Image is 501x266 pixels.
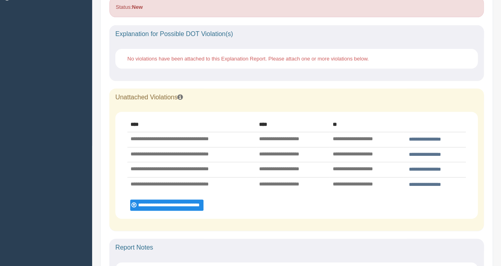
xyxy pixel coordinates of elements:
div: Report Notes [109,239,484,256]
strong: New [132,4,143,10]
div: Explanation for Possible DOT Violation(s) [109,25,484,43]
span: No violations have been attached to this Explanation Report. Please attach one or more violations... [127,56,369,62]
div: Unattached Violations [109,89,484,106]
